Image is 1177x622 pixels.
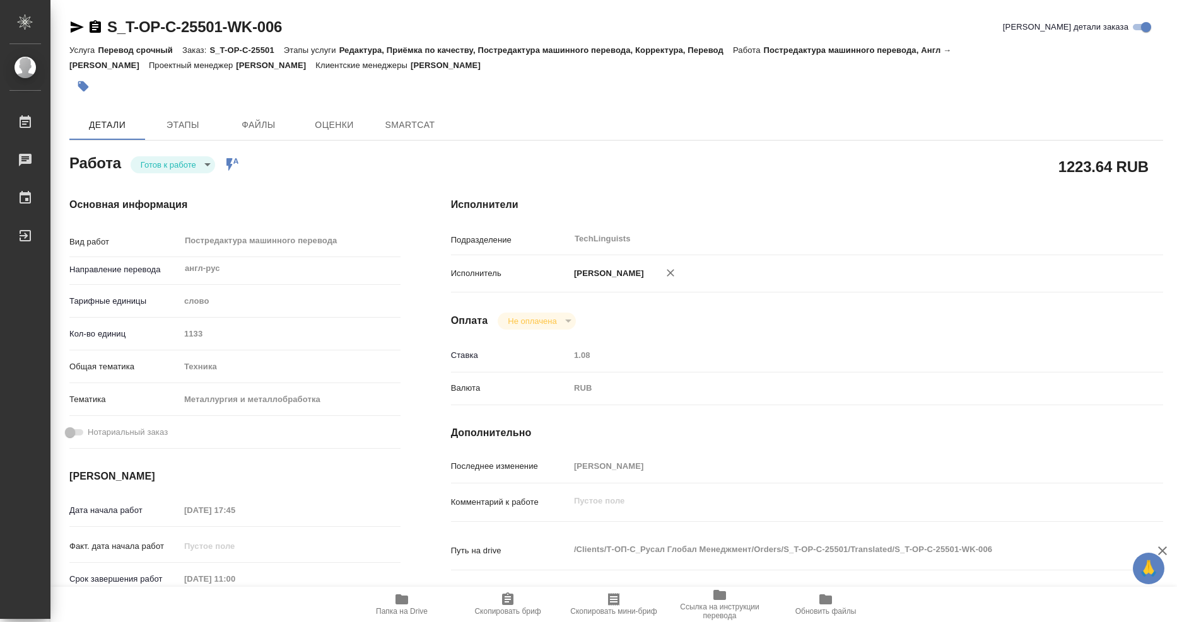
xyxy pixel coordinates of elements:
[180,325,401,343] input: Пустое поле
[667,587,773,622] button: Ссылка на инструкции перевода
[451,313,488,328] h4: Оплата
[180,291,401,312] div: слово
[455,587,561,622] button: Скопировать бриф
[284,45,339,55] p: Этапы услуги
[69,20,85,35] button: Скопировать ссылку для ЯМессенджера
[180,356,401,377] div: Техника
[180,570,290,588] input: Пустое поле
[107,18,282,35] a: S_T-OP-C-25501-WK-006
[474,607,541,616] span: Скопировать бриф
[1133,553,1164,584] button: 🙏
[570,377,1104,399] div: RUB
[570,539,1104,560] textarea: /Clients/Т-ОП-С_Русал Глобал Менеджмент/Orders/S_T-OP-C-25501/Translated/S_T-OP-C-25501-WK-006
[88,426,168,439] span: Нотариальный заказ
[451,349,570,362] p: Ставка
[69,573,180,585] p: Срок завершения работ
[180,501,290,519] input: Пустое поле
[451,425,1163,441] h4: Дополнительно
[69,72,97,100] button: Добавить тэг
[69,540,180,553] p: Факт. дата начала работ
[570,267,644,280] p: [PERSON_NAME]
[773,587,879,622] button: Обновить файлы
[69,197,401,212] h4: Основная информация
[451,460,570,473] p: Последнее изменение
[69,393,180,406] p: Тематика
[304,117,365,133] span: Оценки
[88,20,103,35] button: Скопировать ссылку
[339,45,733,55] p: Редактура, Приёмка по качеству, Постредактура машинного перевода, Корректура, Перевод
[77,117,138,133] span: Детали
[451,496,570,509] p: Комментарий к работе
[504,316,560,326] button: Не оплачена
[69,295,180,308] p: Тарифные единицы
[180,537,290,555] input: Пустое поле
[451,234,570,246] p: Подразделение
[451,382,570,395] p: Валюта
[69,469,401,484] h4: [PERSON_NAME]
[1138,555,1159,582] span: 🙏
[69,151,121,173] h2: Работа
[98,45,182,55] p: Перевод срочный
[498,313,575,330] div: Готов к работе
[411,60,490,70] p: [PERSON_NAME]
[149,60,236,70] p: Проектный менеджер
[315,60,411,70] p: Клиентские менеджеры
[69,328,180,340] p: Кол-во единиц
[380,117,440,133] span: SmartCat
[182,45,209,55] p: Заказ:
[376,607,428,616] span: Папка на Drive
[1003,21,1128,33] span: [PERSON_NAME] детали заказа
[69,45,98,55] p: Услуга
[180,389,401,410] div: Металлургия и металлобработка
[657,259,684,287] button: Удалить исполнителя
[137,159,200,170] button: Готов к работе
[674,602,765,620] span: Ссылка на инструкции перевода
[69,504,180,517] p: Дата начала работ
[69,360,180,373] p: Общая тематика
[570,607,657,616] span: Скопировать мини-бриф
[236,60,315,70] p: [PERSON_NAME]
[451,544,570,557] p: Путь на drive
[570,346,1104,364] input: Пустое поле
[795,607,857,616] span: Обновить файлы
[153,117,213,133] span: Этапы
[349,587,455,622] button: Папка на Drive
[209,45,283,55] p: S_T-OP-C-25501
[1058,156,1149,177] h2: 1223.64 RUB
[131,156,215,173] div: Готов к работе
[570,457,1104,475] input: Пустое поле
[451,267,570,280] p: Исполнитель
[228,117,289,133] span: Файлы
[451,197,1163,212] h4: Исполнители
[561,587,667,622] button: Скопировать мини-бриф
[733,45,764,55] p: Работа
[69,236,180,248] p: Вид работ
[69,263,180,276] p: Направление перевода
